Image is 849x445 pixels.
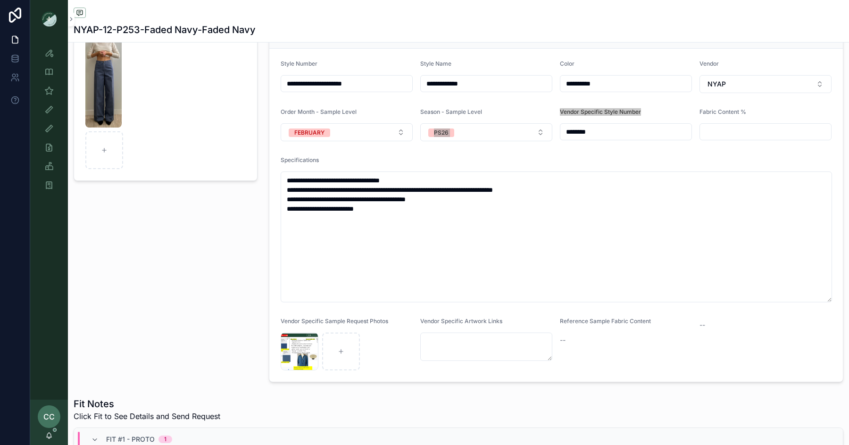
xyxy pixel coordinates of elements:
span: Fabric Content % [699,108,746,115]
button: Select Button [699,75,832,93]
span: NYAP [707,79,726,89]
span: Vendor Specific Style Number [560,108,641,115]
span: Order Month - Sample Level [281,108,357,115]
span: Reference Sample Fabric Content [560,317,651,325]
div: PS26 [434,128,449,137]
span: Color [560,60,574,67]
div: 1 [164,436,166,443]
button: Select Button [420,123,552,141]
span: Specifications [281,156,319,163]
span: -- [699,320,705,330]
span: Vendor [699,60,719,67]
button: Select Button [281,123,413,141]
span: Season - Sample Level [420,108,482,115]
span: Vendor Specific Sample Request Photos [281,317,388,325]
span: Fit #1 - Proto [106,435,155,444]
span: Style Name [420,60,451,67]
span: Vendor Specific Artwork Links [420,317,502,325]
span: Style Number [281,60,317,67]
h1: Fit Notes [74,397,220,411]
span: -- [560,335,566,345]
span: CC [43,411,55,422]
div: scrollable content [30,38,68,206]
img: App logo [42,11,57,26]
div: FEBRUARY [294,128,325,137]
span: Click Fit to See Details and Send Request [74,411,220,422]
h1: NYAP-12-P253-Faded Navy-Faded Navy [74,23,256,36]
img: Screenshot-2025-09-16-at-10.33.56-AM.png [85,37,122,128]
